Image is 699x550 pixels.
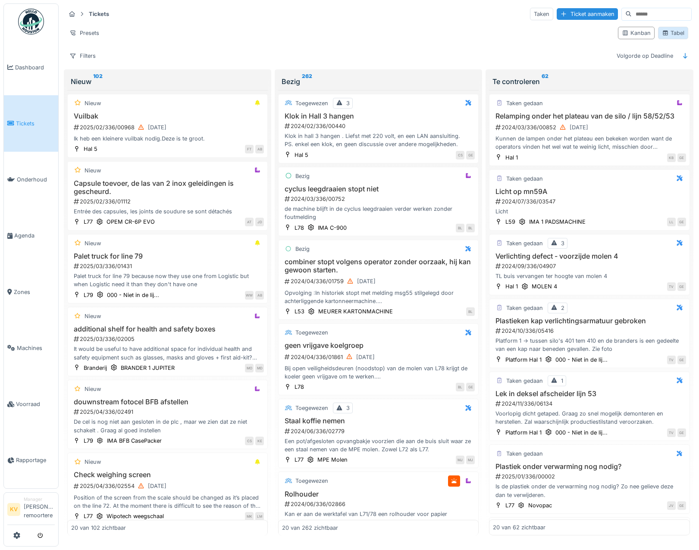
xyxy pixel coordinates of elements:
[107,218,155,226] div: OPEM CR-6P EVO
[529,218,586,226] div: IMA 1 PADSMACHINE
[71,112,264,120] h3: Vuilbak
[85,166,101,175] div: Nieuw
[284,276,475,287] div: 2024/04/336/01759
[493,337,686,353] div: Platform 1 -> tussen silo's 401 tem 410 en de branders is een gedeelte van een kap naar beneden g...
[505,356,542,364] div: Platform Hal 1
[667,282,676,291] div: TV
[245,512,254,521] div: MK
[667,501,676,510] div: JV
[24,496,55,503] div: Manager
[4,264,58,320] a: Zones
[282,510,475,526] div: Kan er aan de werktafel van L71/78 een rolhouder voor papier gehangen worden zoals op L71/72 (zie...
[282,417,475,425] h3: Staal koffie nemen
[84,145,97,153] div: Hal 5
[84,218,93,226] div: L77
[14,231,55,240] span: Agenda
[84,512,93,520] div: L77
[245,218,254,226] div: AT
[495,472,686,481] div: 2025/01/336/00002
[71,272,264,288] div: Palet truck for line 79 because now they use one from Logistic but when Logistic need it than the...
[295,245,310,253] div: Bezig
[71,494,264,510] div: Position of the screen from the scale should be changed as it’s placed on the line 72. At the mom...
[282,76,475,87] div: Bezig
[4,95,58,151] a: Tickets
[356,353,375,361] div: [DATE]
[84,437,93,445] div: L79
[71,207,264,216] div: Entrée des capsules, les joints de soudure se sont détachés
[4,152,58,208] a: Onderhoud
[495,262,686,270] div: 2024/09/336/04907
[505,282,518,291] div: Hal 1
[493,482,686,499] div: Is de plastiek onder de verwarming nog nodig? Zo nee gelieve deze dan te verwijderen.
[495,327,686,335] div: 2024/10/336/05416
[284,352,475,362] div: 2024/04/336/01861
[295,404,328,412] div: Toegewezen
[282,364,475,381] div: Bij open veiligheidsdeuren (noodstop) van de molen van L78 krijgt de koeler geen vrijgave om te w...
[677,153,686,162] div: GE
[346,99,350,107] div: 3
[466,151,475,159] div: GE
[506,239,543,247] div: Taken gedaan
[284,500,475,508] div: 2024/06/336/02866
[662,29,684,37] div: Tabel
[16,456,55,464] span: Rapportage
[493,252,686,260] h3: Verlichting defect - voorzijde molen 4
[456,383,464,391] div: BL
[93,76,103,87] sup: 102
[71,325,264,333] h3: additional shelf for health and safety boxes
[561,304,564,312] div: 2
[532,282,557,291] div: MOLEN 4
[492,76,686,87] div: Te controleren
[528,501,552,509] div: Novopac
[677,428,686,437] div: GE
[7,496,55,525] a: KV Manager[PERSON_NAME] remoortere
[245,291,254,300] div: WW
[506,99,543,107] div: Taken gedaan
[282,437,475,453] div: Een pot/afgesloten opvangbakje voorzien die aan de buis sluit waar ze een staal nemen van de MPE ...
[85,239,101,247] div: Nieuw
[73,197,264,206] div: 2025/02/336/01112
[85,385,101,393] div: Nieuw
[282,205,475,221] div: de machine blijft in de cyclus leegdraaien verder werken zonder foutmelding
[85,99,101,107] div: Nieuw
[677,218,686,226] div: GE
[71,252,264,260] h3: Palet truck for line 79
[493,390,686,398] h3: Lek in deksel afscheider lijn 53
[346,404,350,412] div: 3
[302,76,312,87] sup: 262
[71,134,264,143] div: Ik heb een kleinere vuilbak nodig.Deze is te groot.
[667,356,676,364] div: TV
[456,151,464,159] div: CS
[255,512,264,521] div: LM
[282,132,475,148] div: Klok in hall 3 hangen . Liefst met 220 volt, en een LAN aansluiting. PS. enkel een klok, en geen ...
[73,481,264,491] div: 2025/04/336/02554
[317,456,348,464] div: MPE Molen
[466,456,475,464] div: MJ
[73,262,264,270] div: 2025/03/336/01431
[255,364,264,372] div: MD
[295,383,304,391] div: L78
[495,400,686,408] div: 2024/11/336/06134
[4,320,58,376] a: Machines
[284,122,475,130] div: 2024/02/336/00440
[71,76,264,87] div: Nieuw
[505,428,542,437] div: Platform Hal 1
[148,482,166,490] div: [DATE]
[255,145,264,153] div: AB
[245,437,254,445] div: CS
[493,272,686,280] div: TL buis vervangen ter hoogte van molen 4
[677,282,686,291] div: GE
[561,377,563,385] div: 1
[4,39,58,95] a: Dashboard
[71,418,264,434] div: De cel is nog niet aan gesloten in de plc , maar we zien dat ze niet schakelt . Graag al goed ins...
[17,175,55,184] span: Onderhoud
[107,437,162,445] div: IMA BFB CasePacker
[71,398,264,406] h3: douwnstream fotocel BFB afstellen
[295,456,304,464] div: L77
[73,122,264,133] div: 2025/02/336/00968
[148,123,166,131] div: [DATE]
[282,523,338,531] div: 20 van 262 zichtbaar
[557,8,618,20] div: Ticket aanmaken
[7,503,20,516] li: KV
[493,409,686,426] div: Voorlopig dicht getaped. Graag zo snel mogelijk demonteren en herstellen. Zal waarschijnlijk prod...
